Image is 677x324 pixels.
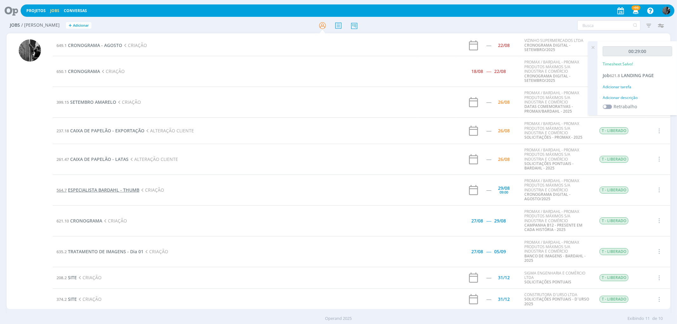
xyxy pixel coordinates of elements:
[524,279,571,285] a: SOLICITAÇÕES PONTUAIS
[472,69,483,74] div: 18/08
[524,240,590,263] div: PROMAX / BARDAHL - PROMAX PRODUTOS MÁXIMOS S/A INDÚSTRIA E COMÉRCIO
[56,218,69,224] span: 621.10
[56,249,67,255] span: 635.2
[487,188,491,192] div: -----
[56,248,143,255] a: 635.2TRATAMENTO DE IMAGENS - Dia 01
[494,249,506,254] div: 05/09
[139,187,164,193] span: CRIAÇÃO
[610,73,620,78] span: 621.8
[658,315,663,322] span: 10
[26,8,46,13] a: Projetos
[56,128,69,134] span: 237.18
[487,218,491,224] span: -----
[143,248,168,255] span: CRIAÇÃO
[524,253,586,263] a: BANCO DE IMAGENS - BARDAHL - 2025
[56,128,144,134] a: 237.18CAIXA DE PAPELÃO - EXPORTAÇÃO
[524,135,582,140] a: SOLICITAÇÕES - PROMAX - 2025
[56,42,122,48] a: 649.1CRONOGRAMA - AGOSTO
[68,274,77,281] span: SITE
[600,296,628,303] span: T - LIBERADO
[645,315,650,322] span: 11
[603,72,654,78] a: Job621.8LANDING PAGE
[62,8,89,13] button: Conversas
[56,187,139,193] a: 564.7ESPECIALISTA BARDAHL - THUMB
[524,179,590,202] div: PROMAX / BARDAHL - PROMAX PRODUTOS MÁXIMOS S/A INDÚSTRIA E COMÉRCIO
[68,248,143,255] span: TRATAMENTO DE IMAGENS - Dia 01
[56,218,102,224] a: 621.10CRONOGRAMA
[600,217,628,224] span: T - LIBERADO
[603,84,672,90] div: Adicionar tarefa
[56,43,67,48] span: 649.1
[524,43,570,52] a: CRONOGRAMA DIGITAL - SETEMBRO/2025
[498,157,510,162] div: 26/08
[494,69,506,74] div: 22/08
[48,8,61,13] button: Jobs
[524,293,590,306] div: CONSTRUTORA D´URSO LTDA
[652,315,657,322] span: de
[600,274,628,281] span: T - LIBERADO
[56,156,129,162] a: 261.47CAIXA DE PAPELÃO - LATAS
[66,22,91,29] button: +Adicionar
[472,249,483,254] div: 27/08
[50,8,59,13] a: Jobs
[498,100,510,104] div: 26/08
[68,296,77,302] span: SITE
[64,8,87,13] a: Conversas
[627,315,644,322] span: Exibindo
[77,296,102,302] span: CRIAÇÃO
[56,99,69,105] span: 399.15
[600,248,628,255] span: T - LIBERADO
[524,209,590,232] div: PROMAX / BARDAHL - PROMAX PRODUTOS MÁXIMOS S/A INDÚSTRIA E COMÉRCIO
[662,5,671,16] button: P
[498,275,510,280] div: 31/12
[487,43,491,48] div: -----
[498,186,510,190] div: 29/08
[56,68,100,74] a: 650.1CRONOGRAMA
[494,219,506,223] div: 29/08
[122,42,147,48] span: CRIAÇÃO
[487,68,491,74] span: -----
[524,38,590,52] div: VIZINHO SUPERMERCADOS LTDA
[524,222,582,232] a: CAMPANHA B12 - PRESENTE EM CADA HISTÓRIA - 2025
[603,61,633,67] p: Timesheet Salvo!
[144,128,194,134] span: ALTERAÇÃO CLIENTE
[73,23,89,28] span: Adicionar
[629,5,642,17] button: +99
[498,297,510,301] div: 31/12
[56,187,67,193] span: 564.7
[614,103,637,110] label: Retrabalho
[487,275,491,280] div: -----
[524,73,570,83] a: CRONOGRAMA DIGITAL - SETEMBRO/2025
[498,129,510,133] div: 26/08
[68,42,122,48] span: CRONOGRAMA - AGOSTO
[524,296,589,306] a: SOLICITAÇÕES PONTUAIS - D´URSO 2025
[56,296,67,302] span: 374.2
[56,69,67,74] span: 650.1
[70,218,102,224] span: CRONOGRAMA
[24,8,48,13] button: Projetos
[577,20,640,30] input: Busca
[129,156,178,162] span: ALTERAÇÃO CLIENTE
[600,187,628,194] span: T - LIBERADO
[472,219,483,223] div: 27/08
[56,99,116,105] a: 399.15SETEMBRO AMARELO
[524,271,590,285] div: SIGMA ENGENHARIA E COMÉRCIO LTDA
[662,7,670,15] img: P
[102,218,127,224] span: CRIAÇÃO
[21,23,60,28] span: / [PERSON_NAME]
[56,156,69,162] span: 261.47
[487,129,491,133] div: -----
[621,72,654,78] span: LANDING PAGE
[70,128,144,134] span: CAIXA DE PAPELÃO - EXPORTAÇÃO
[19,39,41,62] img: P
[487,297,491,301] div: -----
[70,156,129,162] span: CAIXA DE PAPELÃO - LATAS
[100,68,125,74] span: CRIAÇÃO
[524,104,573,114] a: DATAS COMEMORATIVAS - PROMAX/BARDAHL - 2025
[600,156,628,163] span: T - LIBERADO
[632,5,640,10] span: +99
[56,275,67,281] span: 208.2
[10,23,20,28] span: Jobs
[116,99,141,105] span: CRIAÇÃO
[600,127,628,134] span: T - LIBERADO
